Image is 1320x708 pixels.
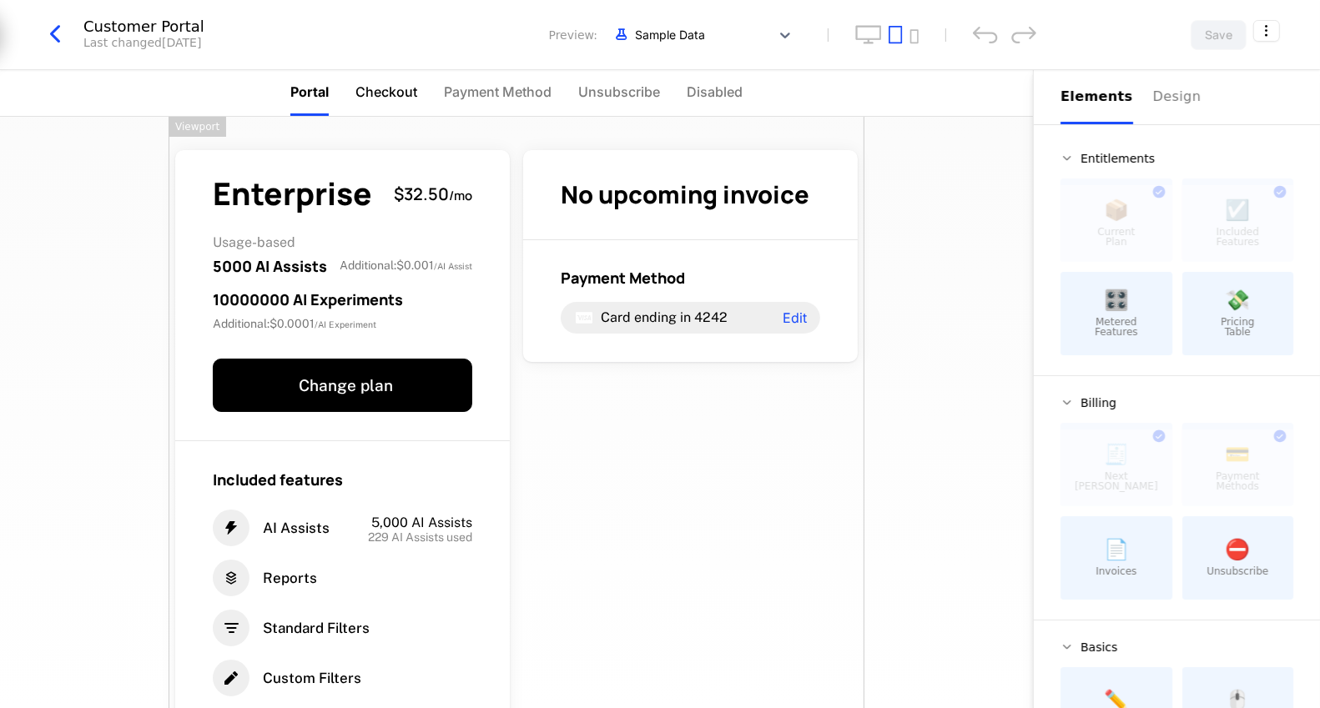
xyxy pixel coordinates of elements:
[394,183,449,205] span: $32.50
[355,82,417,102] span: Checkout
[574,308,594,328] i: visa
[263,569,317,588] span: Reports
[694,309,728,325] span: 4242
[315,319,376,329] sub: / AI Experiment
[601,309,691,325] span: Card ending in
[213,256,327,276] span: 5000 AI Assists
[290,82,329,102] span: Portal
[1061,70,1293,124] div: Choose Sub Page
[1011,26,1036,43] div: redo
[213,610,249,646] i: filter
[263,619,370,638] span: Standard Filters
[1207,566,1268,576] span: Unsubscribe
[1104,290,1129,310] span: 🎛️
[1225,290,1250,310] span: 💸
[1095,317,1138,337] span: Metered Features
[855,25,882,44] button: desktop
[561,178,809,211] span: No upcoming invoice
[213,359,472,412] button: Change plan
[1253,20,1280,42] button: Select action
[1081,153,1155,164] span: Entitlements
[889,25,903,44] button: tablet
[1096,566,1136,576] span: Invoices
[371,515,472,530] span: 5,000 AI Assists
[578,82,660,102] span: Unsubscribe
[561,268,685,288] span: Payment Method
[263,669,361,688] span: Custom Filters
[434,261,472,271] sub: / AI Assist
[1225,540,1250,560] span: ⛔️
[368,531,472,543] span: 229 AI Assists used
[1061,87,1133,107] div: Elements
[1221,317,1254,337] span: Pricing Table
[1191,20,1247,50] button: Save
[444,82,552,102] span: Payment Method
[1153,87,1207,107] div: Design
[213,316,376,332] span: Additional : $0.0001
[340,258,472,274] span: Additional : $0.001
[213,660,249,696] i: pencil
[973,26,998,43] div: undo
[783,311,807,324] span: Edit
[213,178,372,209] span: Enterprise
[909,29,919,44] button: mobile
[687,82,743,102] span: Disabled
[213,469,343,490] span: Included features
[83,19,204,34] div: Customer Portal
[1081,397,1116,409] span: Billing
[1081,641,1117,653] span: Basics
[213,560,249,596] i: stacks
[1104,540,1129,560] span: 📄
[213,289,403,309] span: 10000000 AI Experiments
[213,510,249,546] i: thunder
[83,34,201,51] div: Last changed [DATE]
[169,117,226,137] div: Viewport
[449,187,472,204] sub: / mo
[213,236,472,249] span: Usage-based
[549,27,597,43] span: Preview:
[263,519,330,538] span: AI Assists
